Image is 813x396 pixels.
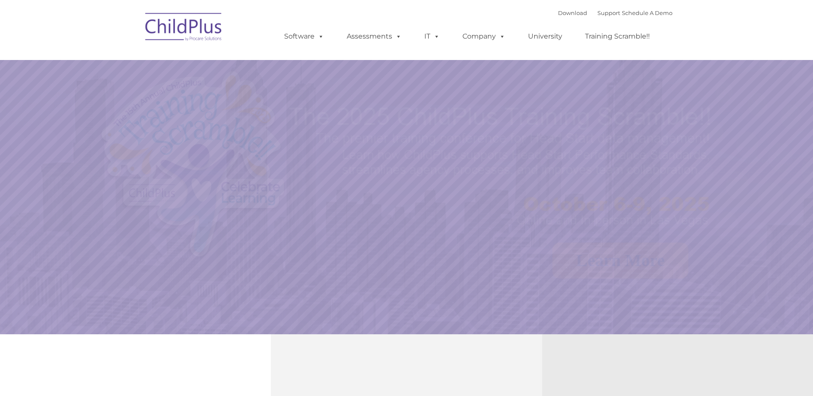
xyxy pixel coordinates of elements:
[622,9,672,16] a: Schedule A Demo
[597,9,620,16] a: Support
[558,9,672,16] font: |
[558,9,587,16] a: Download
[519,28,571,45] a: University
[141,7,227,50] img: ChildPlus by Procare Solutions
[276,28,333,45] a: Software
[552,243,688,279] a: Learn More
[416,28,448,45] a: IT
[454,28,514,45] a: Company
[576,28,658,45] a: Training Scramble!!
[338,28,410,45] a: Assessments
